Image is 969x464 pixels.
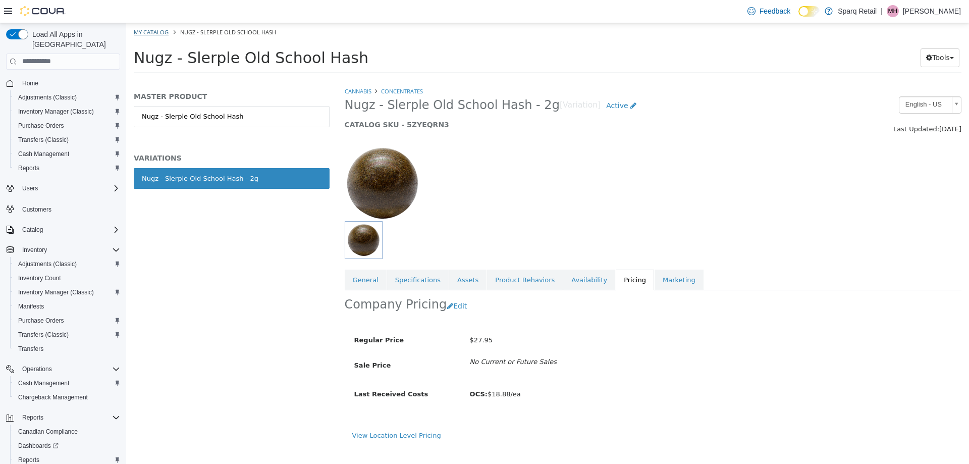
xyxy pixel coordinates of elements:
[323,246,360,268] a: Assets
[22,79,38,87] span: Home
[320,274,346,292] button: Edit
[14,162,43,174] a: Reports
[261,246,322,268] a: Specifications
[528,246,577,268] a: Marketing
[10,342,124,356] button: Transfers
[14,148,73,160] a: Cash Management
[10,390,124,404] button: Chargeback Management
[18,224,47,236] button: Catalog
[22,246,47,254] span: Inventory
[10,299,124,314] button: Manifests
[14,134,73,146] a: Transfers (Classic)
[881,5,883,17] p: |
[14,272,65,284] a: Inventory Count
[8,83,203,104] a: Nugz - Slerple Old School Hash
[903,5,961,17] p: [PERSON_NAME]
[794,25,833,44] button: Tools
[14,343,47,355] a: Transfers
[14,134,120,146] span: Transfers (Classic)
[344,367,361,375] b: OCS:
[22,226,43,234] span: Catalog
[838,5,877,17] p: Sparq Retail
[8,130,203,139] h5: VARIATIONS
[10,105,124,119] button: Inventory Manager (Classic)
[14,377,120,389] span: Cash Management
[22,365,52,373] span: Operations
[14,258,81,270] a: Adjustments (Classic)
[14,272,120,284] span: Inventory Count
[2,201,124,216] button: Customers
[228,338,265,346] span: Sale Price
[14,286,98,298] a: Inventory Manager (Classic)
[10,328,124,342] button: Transfers (Classic)
[10,376,124,390] button: Cash Management
[14,426,120,438] span: Canadian Compliance
[18,224,120,236] span: Catalog
[2,243,124,257] button: Inventory
[226,408,315,416] a: View Location Level Pricing
[480,78,502,86] span: Active
[18,363,120,375] span: Operations
[10,133,124,147] button: Transfers (Classic)
[18,122,64,130] span: Purchase Orders
[10,285,124,299] button: Inventory Manager (Classic)
[14,106,120,118] span: Inventory Manager (Classic)
[344,367,395,375] span: $18.88/ea
[10,314,124,328] button: Purchase Orders
[20,6,66,16] img: Cova
[14,106,98,118] a: Inventory Manager (Classic)
[14,329,120,341] span: Transfers (Classic)
[18,108,94,116] span: Inventory Manager (Classic)
[18,317,64,325] span: Purchase Orders
[18,363,56,375] button: Operations
[2,410,124,425] button: Reports
[14,426,82,438] a: Canadian Compliance
[2,362,124,376] button: Operations
[22,184,38,192] span: Users
[219,97,677,106] h5: CATALOG SKU - 5ZYEQRN3
[361,246,437,268] a: Product Behaviors
[490,246,528,268] a: Pricing
[18,456,39,464] span: Reports
[18,150,69,158] span: Cash Management
[18,77,120,89] span: Home
[18,411,120,424] span: Reports
[14,148,120,160] span: Cash Management
[22,414,43,422] span: Reports
[14,315,120,327] span: Purchase Orders
[18,244,51,256] button: Inventory
[18,260,77,268] span: Adjustments (Classic)
[14,300,48,313] a: Manifests
[18,379,69,387] span: Cash Management
[14,91,120,104] span: Adjustments (Classic)
[14,120,120,132] span: Purchase Orders
[344,313,367,321] span: $27.95
[14,440,120,452] span: Dashboards
[8,69,203,78] h5: MASTER PRODUCT
[10,147,124,161] button: Cash Management
[10,439,124,453] a: Dashboards
[14,91,81,104] a: Adjustments (Classic)
[18,203,56,216] a: Customers
[434,78,474,86] small: [Variation]
[773,74,822,89] span: English - US
[8,5,42,13] a: My Catalog
[18,302,44,311] span: Manifests
[14,391,92,403] a: Chargeback Management
[14,315,68,327] a: Purchase Orders
[228,313,278,321] span: Regular Price
[743,1,794,21] a: Feedback
[14,162,120,174] span: Reports
[14,286,120,298] span: Inventory Manager (Classic)
[10,425,124,439] button: Canadian Compliance
[14,343,120,355] span: Transfers
[18,345,43,353] span: Transfers
[10,90,124,105] button: Adjustments (Classic)
[2,223,124,237] button: Catalog
[219,74,434,90] span: Nugz - Slerple Old School Hash - 2g
[18,288,94,296] span: Inventory Manager (Classic)
[16,150,132,161] div: Nugz - Slerple Old School Hash - 2g
[219,246,260,268] a: General
[813,102,835,110] span: [DATE]
[10,161,124,175] button: Reports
